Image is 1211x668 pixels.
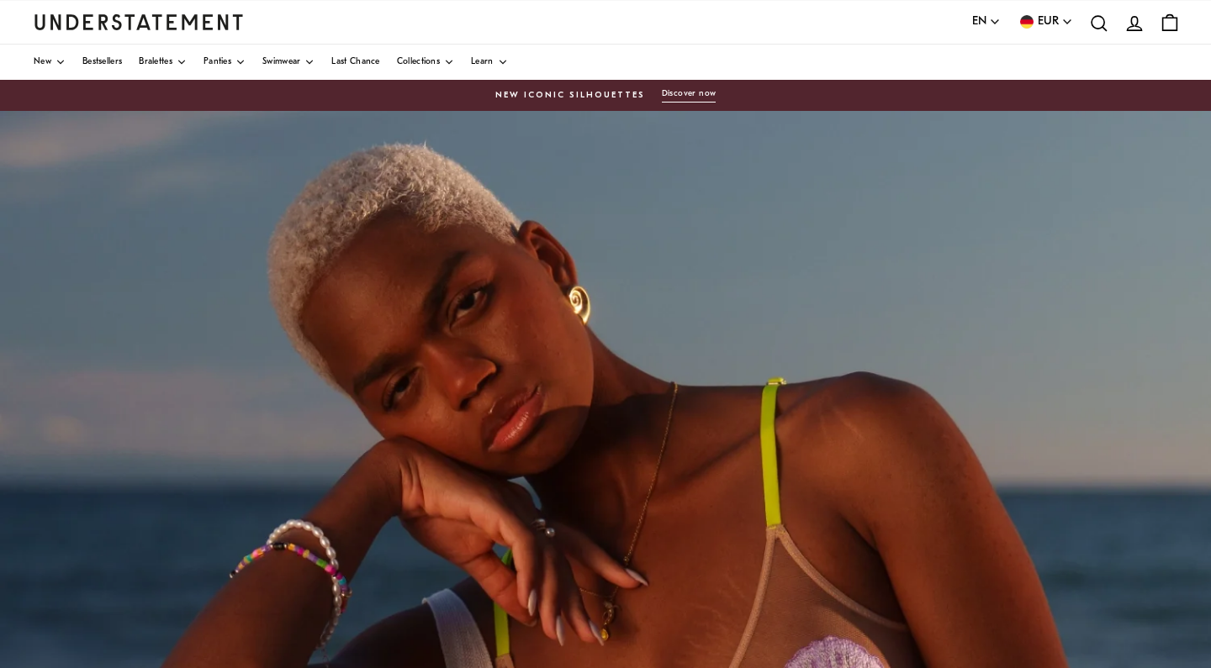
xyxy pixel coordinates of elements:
span: Learn [471,58,494,66]
button: EN [972,13,1001,31]
span: Bralettes [139,58,172,66]
span: EUR [1038,13,1059,31]
span: Panties [204,58,231,66]
button: EUR [1018,13,1073,31]
span: Collections [397,58,440,66]
a: Bestsellers [82,45,122,80]
a: Bralettes [139,45,187,80]
a: Panties [204,45,246,80]
span: New [34,58,51,66]
a: New [34,45,66,80]
a: Last Chance [331,45,379,80]
span: Swimwear [262,58,300,66]
span: EN [972,13,986,31]
a: Learn [471,45,508,80]
button: Discover now [662,88,717,103]
span: New Iconic Silhouettes [495,89,645,103]
a: Swimwear [262,45,315,80]
span: Last Chance [331,58,379,66]
a: New Iconic SilhouettesDiscover now [34,88,1177,103]
a: Understatement Homepage [34,14,244,29]
a: Collections [397,45,454,80]
span: Bestsellers [82,58,122,66]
